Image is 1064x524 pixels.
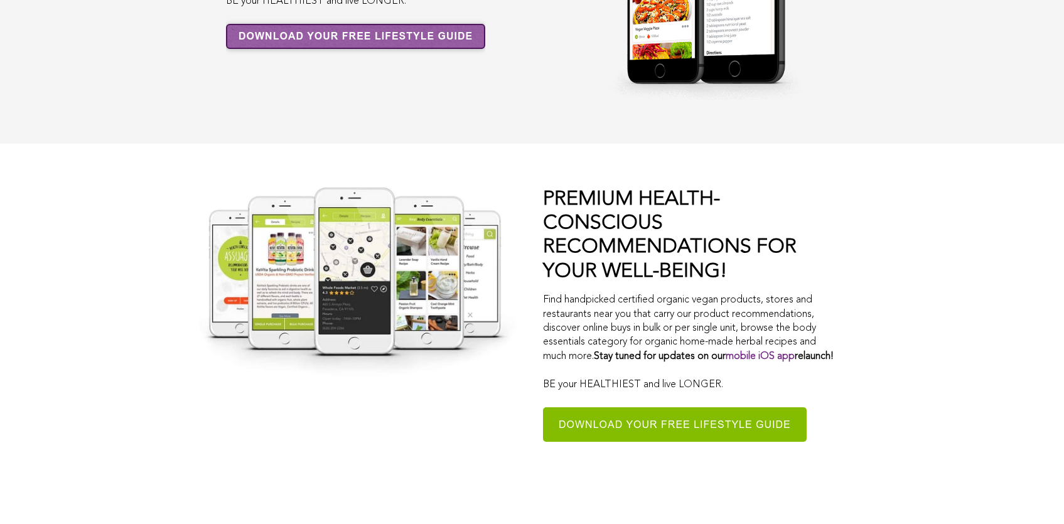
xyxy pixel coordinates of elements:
[594,351,834,361] strong: Stay tuned for updates on our relaunch!
[226,18,485,55] img: Download your FREE lifestyle guide
[1001,464,1064,524] iframe: Chat Widget
[193,188,522,387] img: Mockup-More-002-1
[726,351,795,361] a: mobile iOS app
[543,188,838,284] div: PREMIUM HEALTH-CONSCIOUS RECOMMENDATIONS FOR YOUR WELL-BEING!
[543,401,807,448] img: Download your FREE lifestyle guide
[543,295,834,389] span: Find handpicked certified organic vegan products, stores and restaurants near you that carry our ...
